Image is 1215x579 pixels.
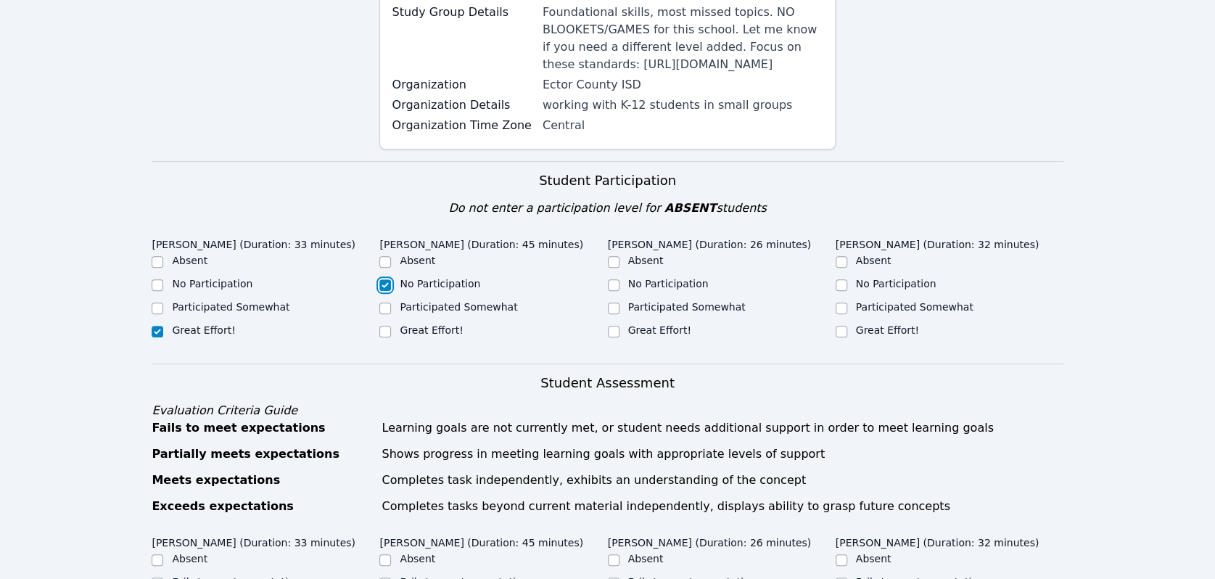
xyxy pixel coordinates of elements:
div: Completes tasks beyond current material independently, displays ability to grasp future concepts [382,498,1063,515]
label: Absent [400,553,435,564]
h3: Student Participation [152,171,1063,191]
label: Great Effort! [172,324,235,336]
div: Completes task independently, exhibits an understanding of the concept [382,472,1063,489]
label: Absent [172,553,207,564]
div: working with K-12 students in small groups [543,96,823,114]
label: No Participation [628,278,709,289]
label: Absent [628,553,664,564]
div: Foundational skills, most missed topics. NO BLOOKETS/GAMES for this school. Let me know if you ne... [543,4,823,73]
label: Absent [172,255,207,266]
label: Absent [628,255,664,266]
h3: Student Assessment [152,373,1063,393]
label: Absent [856,553,891,564]
legend: [PERSON_NAME] (Duration: 26 minutes) [608,530,812,551]
div: Exceeds expectations [152,498,373,515]
label: Participated Somewhat [400,301,517,313]
label: Participated Somewhat [856,301,973,313]
label: Great Effort! [628,324,691,336]
label: No Participation [400,278,480,289]
label: Organization Time Zone [392,117,533,134]
div: Central [543,117,823,134]
legend: [PERSON_NAME] (Duration: 45 minutes) [379,231,583,253]
legend: [PERSON_NAME] (Duration: 33 minutes) [152,530,355,551]
label: Great Effort! [400,324,463,336]
div: Fails to meet expectations [152,419,373,437]
div: Shows progress in meeting learning goals with appropriate levels of support [382,445,1063,463]
legend: [PERSON_NAME] (Duration: 26 minutes) [608,231,812,253]
label: Great Effort! [856,324,919,336]
div: Partially meets expectations [152,445,373,463]
label: No Participation [856,278,936,289]
div: Meets expectations [152,472,373,489]
label: Absent [856,255,891,266]
legend: [PERSON_NAME] (Duration: 32 minutes) [836,530,1039,551]
label: Participated Somewhat [628,301,746,313]
legend: [PERSON_NAME] (Duration: 32 minutes) [836,231,1039,253]
label: No Participation [172,278,252,289]
label: Absent [400,255,435,266]
div: Evaluation Criteria Guide [152,402,1063,419]
legend: [PERSON_NAME] (Duration: 33 minutes) [152,231,355,253]
legend: [PERSON_NAME] (Duration: 45 minutes) [379,530,583,551]
span: ABSENT [664,201,716,215]
label: Organization [392,76,533,94]
div: Ector County ISD [543,76,823,94]
label: Organization Details [392,96,533,114]
div: Learning goals are not currently met, or student needs additional support in order to meet learni... [382,419,1063,437]
label: Participated Somewhat [172,301,289,313]
div: Do not enter a participation level for students [152,200,1063,217]
label: Study Group Details [392,4,533,21]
